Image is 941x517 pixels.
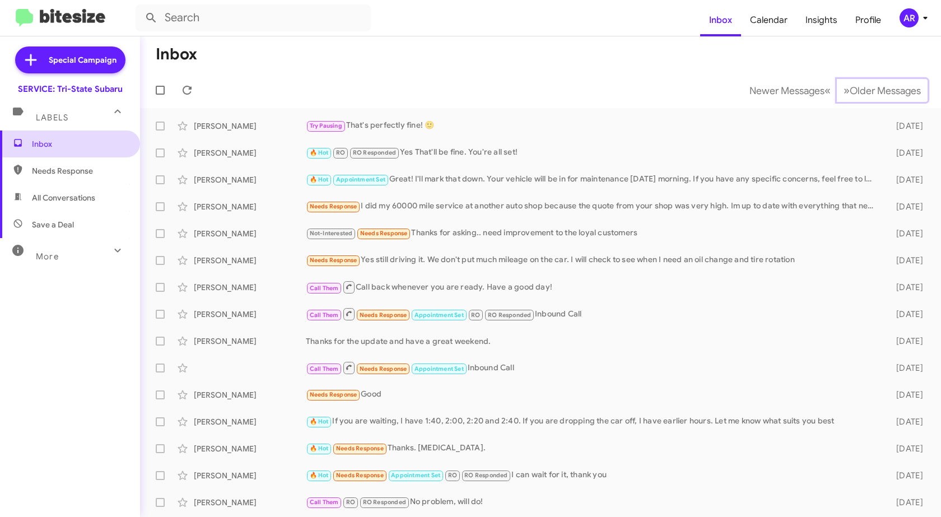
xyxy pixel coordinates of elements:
button: AR [890,8,929,27]
span: Call Them [310,499,339,506]
div: [PERSON_NAME] [194,336,306,347]
div: [DATE] [881,309,932,320]
span: » [844,83,850,97]
div: [DATE] [881,443,932,454]
div: [PERSON_NAME] [194,470,306,481]
div: Yes That'll be fine. You're all set! [306,146,881,159]
div: No problem, will do! [306,496,881,509]
nav: Page navigation example [743,79,928,102]
span: 🔥 Hot [310,445,329,452]
div: [DATE] [881,389,932,400]
span: RO [448,472,457,479]
span: Needs Response [336,445,384,452]
span: Needs Response [360,311,407,319]
div: [DATE] [881,416,932,427]
span: Not-Interested [310,230,353,237]
div: [DATE] [881,497,932,508]
div: [PERSON_NAME] [194,174,306,185]
span: Newer Messages [749,85,824,97]
span: RO [346,499,355,506]
span: Needs Response [360,365,407,372]
div: [PERSON_NAME] [194,228,306,239]
span: Appointment Set [391,472,440,479]
span: Call Them [310,285,339,292]
div: [PERSON_NAME] [194,309,306,320]
button: Previous [743,79,837,102]
div: [PERSON_NAME] [194,282,306,293]
span: Appointment Set [336,176,385,183]
div: AR [900,8,919,27]
a: Inbox [700,4,741,36]
div: [PERSON_NAME] [194,443,306,454]
span: Inbox [32,138,127,150]
div: Inbound Call [306,307,881,321]
span: Try Pausing [310,122,342,129]
span: RO Responded [353,149,396,156]
div: [PERSON_NAME] [194,255,306,266]
span: 🔥 Hot [310,149,329,156]
div: SERVICE: Tri-State Subaru [18,83,123,95]
div: Good [306,388,881,401]
div: [DATE] [881,282,932,293]
button: Next [837,79,928,102]
div: If you are waiting, I have 1:40, 2:00, 2:20 and 2:40. If you are dropping the car off, I have ear... [306,415,881,428]
span: Needs Response [310,203,357,210]
span: « [824,83,831,97]
span: 🔥 Hot [310,176,329,183]
div: Yes still driving it. We don't put much mileage on the car. I will check to see when I need an oi... [306,254,881,267]
div: [PERSON_NAME] [194,389,306,400]
span: More [36,251,59,262]
a: Calendar [741,4,796,36]
span: Needs Response [310,257,357,264]
span: Needs Response [360,230,408,237]
div: [DATE] [881,336,932,347]
div: Thanks for asking.. need improvement to the loyal customers [306,227,881,240]
div: [PERSON_NAME] [194,416,306,427]
a: Insights [796,4,846,36]
div: Inbound Call [306,361,881,375]
div: I can wait for it, thank you [306,469,881,482]
div: [PERSON_NAME] [194,120,306,132]
div: [DATE] [881,147,932,159]
span: RO Responded [464,472,507,479]
div: [DATE] [881,362,932,374]
div: [DATE] [881,201,932,212]
div: Thanks. [MEDICAL_DATA]. [306,442,881,455]
span: Special Campaign [49,54,117,66]
span: RO Responded [363,499,406,506]
input: Search [136,4,371,31]
span: All Conversations [32,192,95,203]
span: Needs Response [310,391,357,398]
span: RO [336,149,345,156]
span: Appointment Set [414,365,464,372]
div: [DATE] [881,255,932,266]
span: Save a Deal [32,219,74,230]
div: [PERSON_NAME] [194,201,306,212]
div: That's perfectly fine! 🙂 [306,119,881,132]
div: Great! I'll mark that down. Your vehicle will be in for maintenance [DATE] morning. If you have a... [306,173,881,186]
span: Call Them [310,311,339,319]
span: RO [471,311,480,319]
div: [DATE] [881,470,932,481]
div: I did my 60000 mile service at another auto shop because the quote from your shop was very high. ... [306,200,881,213]
a: Profile [846,4,890,36]
div: Thanks for the update and have a great weekend. [306,336,881,347]
div: [PERSON_NAME] [194,147,306,159]
div: [DATE] [881,228,932,239]
span: Older Messages [850,85,921,97]
span: Labels [36,113,68,123]
span: 🔥 Hot [310,472,329,479]
span: Needs Response [32,165,127,176]
div: [DATE] [881,120,932,132]
span: Needs Response [336,472,384,479]
span: Appointment Set [414,311,464,319]
span: Call Them [310,365,339,372]
div: [DATE] [881,174,932,185]
a: Special Campaign [15,46,125,73]
span: 🔥 Hot [310,418,329,425]
h1: Inbox [156,45,197,63]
